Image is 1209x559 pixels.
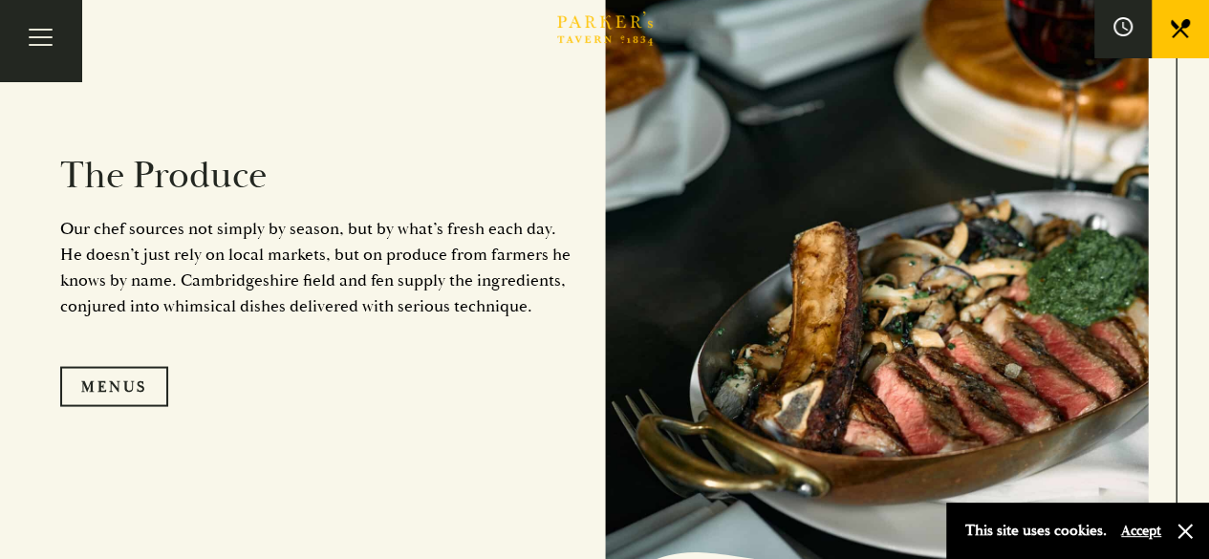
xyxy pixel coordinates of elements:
[965,517,1107,545] p: This site uses cookies.
[60,152,576,198] h2: The Produce
[60,366,168,406] a: Menus
[1121,522,1161,540] button: Accept
[1176,522,1195,541] button: Close and accept
[60,215,576,318] p: Our chef sources not simply by season, but by what’s fresh each day. He doesn’t just rely on loca...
